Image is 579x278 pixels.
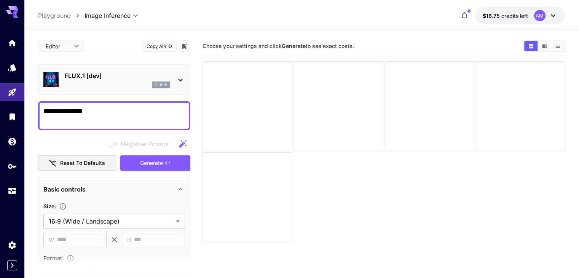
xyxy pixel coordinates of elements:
[475,7,565,24] button: $16.75144AM
[8,112,17,121] div: Library
[501,13,528,19] span: credits left
[49,217,173,226] span: 16:9 (Wide / Landscape)
[8,63,17,72] div: Models
[43,203,56,209] span: Size :
[56,203,70,210] button: Adjust the dimensions of the generated image by specifying its width and height in pixels, or sel...
[120,155,190,171] button: Generate
[8,88,17,97] div: Playground
[38,11,71,20] a: Playground
[8,240,17,250] div: Settings
[140,158,163,168] span: Generate
[8,161,17,171] div: API Keys
[523,40,565,52] div: Show images in grid viewShow images in video viewShow images in list view
[49,235,54,244] span: W
[483,12,528,20] div: $16.75144
[105,139,175,149] span: Negative prompts are not compatible with the selected model.
[142,41,177,52] button: Copy AIR ID
[43,68,185,91] div: FLUX.1 [dev]flux1d
[38,11,85,20] nav: breadcrumb
[43,185,86,194] p: Basic controls
[46,42,69,50] span: Editor
[85,11,131,20] span: Image Inference
[121,139,169,149] span: Negative Prompt
[181,42,188,51] button: Add to library
[7,260,17,270] button: Expand sidebar
[538,41,551,51] button: Show images in video view
[65,71,170,80] p: FLUX.1 [dev]
[155,82,167,88] p: flux1d
[8,137,17,146] div: Wallet
[8,186,17,196] div: Usage
[281,43,305,49] b: Generate
[524,41,538,51] button: Show images in grid view
[483,13,501,19] span: $16.75
[38,155,117,171] button: Reset to defaults
[127,235,131,244] span: H
[203,43,354,49] span: Choose your settings and click to see exact costs.
[43,180,185,198] div: Basic controls
[551,41,565,51] button: Show images in list view
[534,10,546,21] div: AM
[8,38,17,48] div: Home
